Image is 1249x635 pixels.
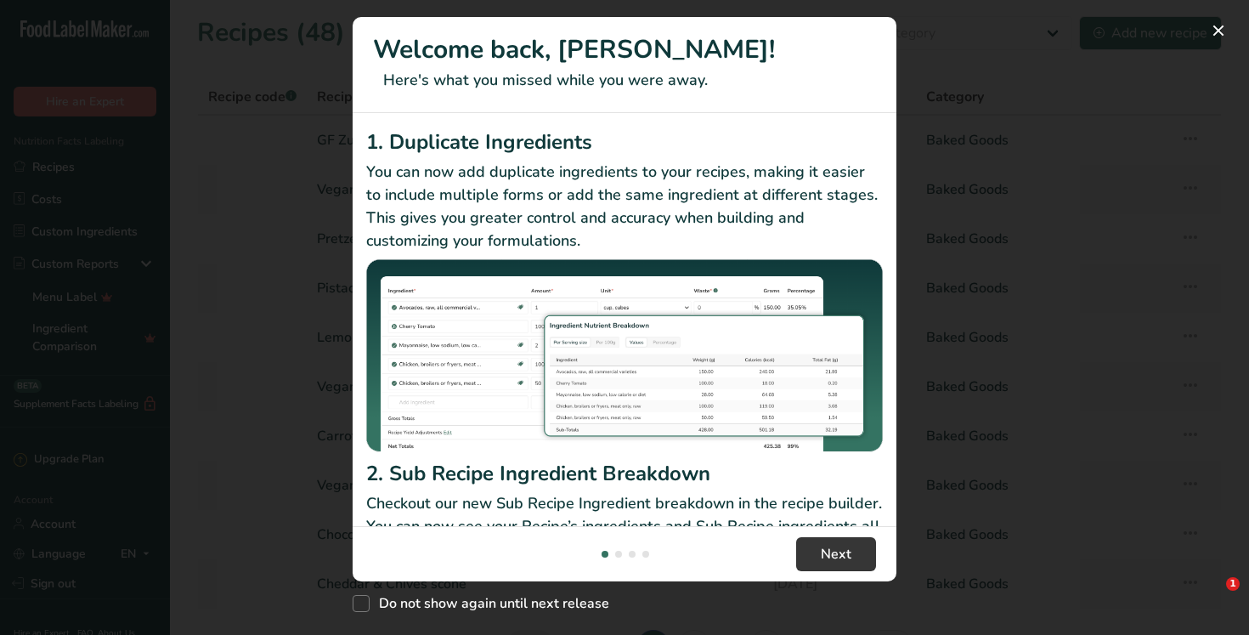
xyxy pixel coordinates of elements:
[796,537,876,571] button: Next
[1226,577,1240,591] span: 1
[366,458,883,489] h2: 2. Sub Recipe Ingredient Breakdown
[366,127,883,157] h2: 1. Duplicate Ingredients
[373,69,876,92] p: Here's what you missed while you were away.
[366,161,883,252] p: You can now add duplicate ingredients to your recipes, making it easier to include multiple forms...
[373,31,876,69] h1: Welcome back, [PERSON_NAME]!
[366,259,883,452] img: Duplicate Ingredients
[370,595,609,612] span: Do not show again until next release
[366,492,883,561] p: Checkout our new Sub Recipe Ingredient breakdown in the recipe builder. You can now see your Reci...
[1191,577,1232,618] iframe: Intercom live chat
[821,544,851,564] span: Next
